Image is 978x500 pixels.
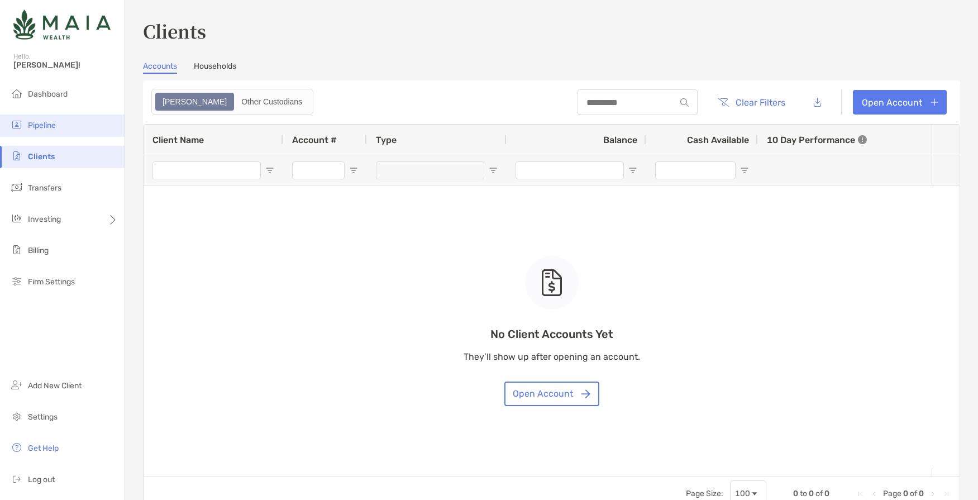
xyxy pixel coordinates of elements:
span: 0 [809,489,814,498]
img: logout icon [10,472,23,485]
div: Last Page [942,489,951,498]
span: Billing [28,246,49,255]
img: investing icon [10,212,23,225]
span: of [910,489,917,498]
img: get-help icon [10,441,23,454]
a: Households [194,61,236,74]
span: Log out [28,475,55,484]
img: pipeline icon [10,118,23,131]
img: transfers icon [10,180,23,194]
img: firm-settings icon [10,274,23,288]
img: settings icon [10,409,23,423]
span: Dashboard [28,89,68,99]
img: add_new_client icon [10,378,23,392]
div: Page Size: [686,489,723,498]
span: Transfers [28,183,61,193]
div: Next Page [928,489,937,498]
img: input icon [680,98,689,107]
img: dashboard icon [10,87,23,100]
div: segmented control [151,89,313,115]
img: Zoe Logo [13,4,111,45]
span: Firm Settings [28,277,75,287]
span: to [800,489,807,498]
div: 100 [735,489,750,498]
div: Previous Page [870,489,879,498]
img: billing icon [10,243,23,256]
span: of [815,489,823,498]
img: button icon [581,389,590,398]
div: Other Custodians [235,94,308,109]
span: Investing [28,215,61,224]
span: Settings [28,412,58,422]
button: Clear Filters [709,90,794,115]
div: Zoe [156,94,233,109]
span: Clients [28,152,55,161]
p: They’ll show up after opening an account. [464,350,640,364]
a: Accounts [143,61,177,74]
div: First Page [856,489,865,498]
img: empty state icon [541,269,563,296]
span: 0 [903,489,908,498]
span: [PERSON_NAME]! [13,60,118,70]
span: 0 [793,489,798,498]
img: clients icon [10,149,23,163]
p: No Client Accounts Yet [464,327,640,341]
button: Open Account [504,382,599,406]
span: Add New Client [28,381,82,391]
span: Page [883,489,901,498]
h3: Clients [143,18,960,44]
span: 0 [919,489,924,498]
a: Open Account [853,90,947,115]
span: Pipeline [28,121,56,130]
span: Get Help [28,444,59,453]
span: 0 [824,489,829,498]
